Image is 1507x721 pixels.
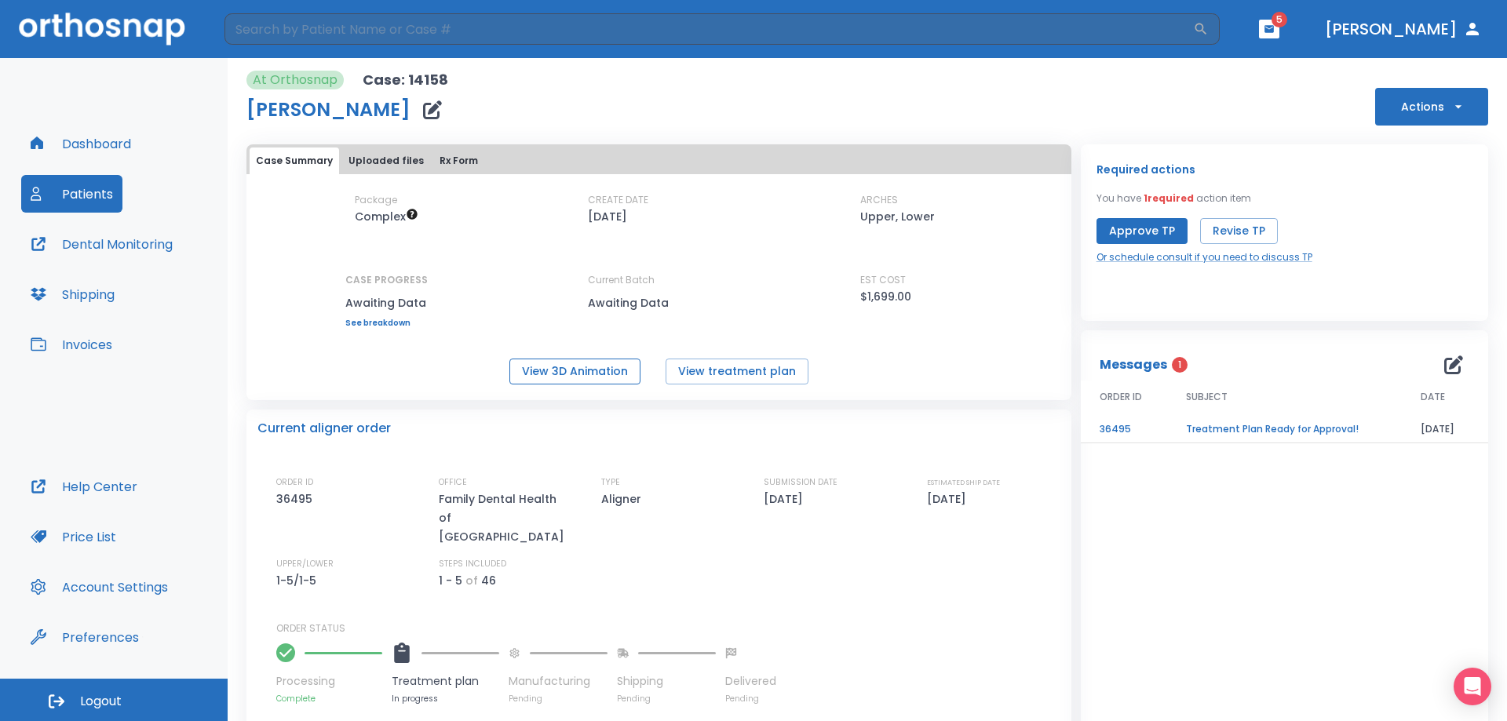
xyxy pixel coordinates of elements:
button: Price List [21,518,126,555]
p: EST COST [860,273,906,287]
p: ORDER ID [276,475,313,490]
p: 36495 [276,490,318,508]
p: UPPER/LOWER [276,557,334,571]
button: Dashboard [21,125,140,162]
p: Required actions [1096,160,1195,179]
td: [DATE] [1402,416,1488,443]
button: Approve TP [1096,218,1188,244]
p: Manufacturing [509,673,608,690]
p: Family Dental Health of [GEOGRAPHIC_DATA] [439,490,572,546]
span: Logout [80,693,122,710]
button: Actions [1375,88,1488,126]
div: Open Intercom Messenger [1454,668,1491,705]
span: ORDER ID [1100,390,1142,404]
span: Up to 50 Steps (100 aligners) [355,209,418,224]
p: Aligner [601,490,647,508]
button: Help Center [21,468,147,505]
p: Awaiting Data [345,293,428,312]
span: 1 [1172,357,1188,373]
img: Orthosnap [19,13,185,45]
td: Treatment Plan Ready for Approval! [1167,416,1402,443]
p: 46 [481,571,496,590]
p: ESTIMATED SHIP DATE [927,475,1000,490]
span: SUBJECT [1186,390,1228,404]
a: See breakdown [345,319,428,328]
p: 1 - 5 [439,571,462,590]
p: Pending [617,693,716,705]
p: ARCHES [860,193,898,207]
p: Current aligner order [257,419,391,438]
td: 36495 [1081,416,1167,443]
span: 5 [1272,12,1287,27]
button: Dental Monitoring [21,225,182,263]
button: Rx Form [433,147,484,174]
p: TYPE [601,475,620,490]
p: 1-5/1-5 [276,571,322,590]
p: STEPS INCLUDED [439,557,506,571]
p: [DATE] [764,490,808,508]
p: [DATE] [927,490,972,508]
button: Patients [21,175,122,213]
p: Delivered [725,673,776,690]
p: In progress [392,693,499,705]
button: Invoices [21,326,122,363]
h1: [PERSON_NAME] [246,100,411,119]
p: CREATE DATE [588,193,648,207]
p: ORDER STATUS [276,621,1060,635]
span: 1 required [1144,191,1194,205]
p: Current Batch [588,273,729,287]
p: Upper, Lower [860,207,935,226]
p: Treatment plan [392,673,499,690]
a: Or schedule consult if you need to discuss TP [1096,250,1312,264]
p: You have action item [1096,191,1251,206]
button: View 3D Animation [509,359,640,384]
p: SUBMISSION DATE [764,475,837,490]
p: Pending [509,693,608,705]
p: $1,699.00 [860,287,911,306]
button: Case Summary [250,147,339,174]
button: View treatment plan [666,359,808,384]
p: At Orthosnap [253,71,338,89]
button: Uploaded files [342,147,430,174]
p: CASE PROGRESS [345,273,428,287]
p: [DATE] [588,207,627,226]
p: Complete [276,693,382,705]
p: Awaiting Data [588,293,729,312]
p: OFFICE [439,475,467,490]
button: [PERSON_NAME] [1319,15,1488,43]
div: tabs [250,147,1068,174]
p: of [465,571,478,590]
button: Shipping [21,275,124,313]
div: Tooltip anchor [136,630,150,644]
p: Pending [725,693,776,705]
span: DATE [1421,390,1445,404]
button: Account Settings [21,568,177,606]
p: Messages [1100,355,1167,374]
p: Case: 14158 [363,71,448,89]
button: Preferences [21,618,148,656]
input: Search by Patient Name or Case # [224,13,1193,45]
p: Shipping [617,673,716,690]
p: Processing [276,673,382,690]
button: Revise TP [1200,218,1278,244]
p: Package [355,193,397,207]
